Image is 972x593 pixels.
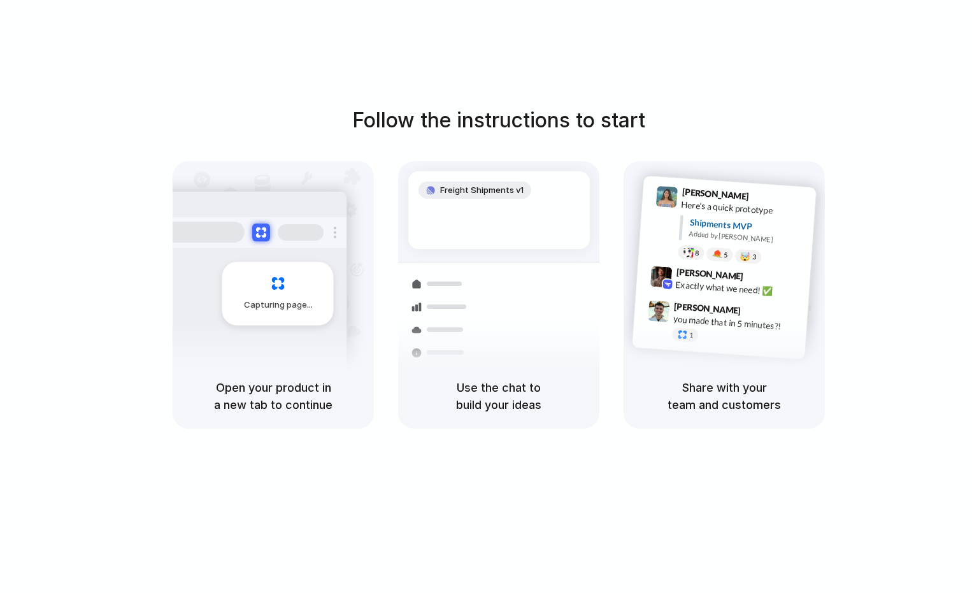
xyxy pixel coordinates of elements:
span: Capturing page [244,299,315,311]
span: Freight Shipments v1 [440,184,524,197]
span: 9:41 AM [753,191,779,206]
div: Added by [PERSON_NAME] [689,229,806,247]
div: Here's a quick prototype [681,198,808,220]
span: [PERSON_NAME] [676,265,743,283]
div: Exactly what we need! ✅ [675,278,803,299]
div: you made that in 5 minutes?! [673,312,800,334]
h5: Share with your team and customers [639,379,810,413]
h1: Follow the instructions to start [352,105,645,136]
span: 9:47 AM [745,305,771,320]
h5: Use the chat to build your ideas [413,379,584,413]
span: [PERSON_NAME] [682,185,749,203]
h5: Open your product in a new tab to continue [188,379,359,413]
div: Shipments MVP [689,216,807,237]
span: [PERSON_NAME] [674,299,741,318]
span: 1 [689,332,694,339]
span: 9:42 AM [747,271,773,286]
div: 🤯 [740,252,751,261]
span: 8 [695,250,699,257]
span: 5 [724,252,728,259]
span: 3 [752,254,757,261]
